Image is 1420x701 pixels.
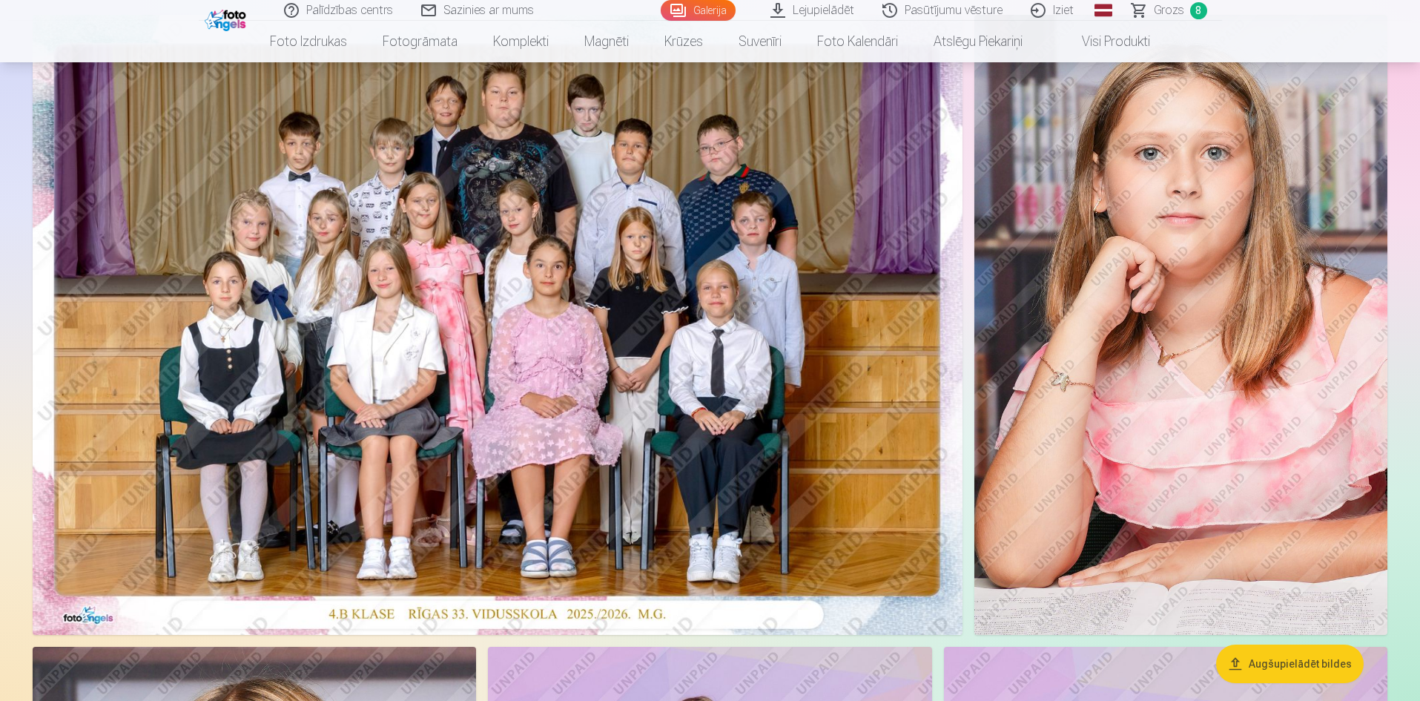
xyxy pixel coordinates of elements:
[916,21,1040,62] a: Atslēgu piekariņi
[647,21,721,62] a: Krūzes
[1154,1,1184,19] span: Grozs
[567,21,647,62] a: Magnēti
[1190,2,1207,19] span: 8
[365,21,475,62] a: Fotogrāmata
[799,21,916,62] a: Foto kalendāri
[475,21,567,62] a: Komplekti
[252,21,365,62] a: Foto izdrukas
[721,21,799,62] a: Suvenīri
[1216,645,1364,683] button: Augšupielādēt bildes
[205,6,250,31] img: /fa1
[1040,21,1168,62] a: Visi produkti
